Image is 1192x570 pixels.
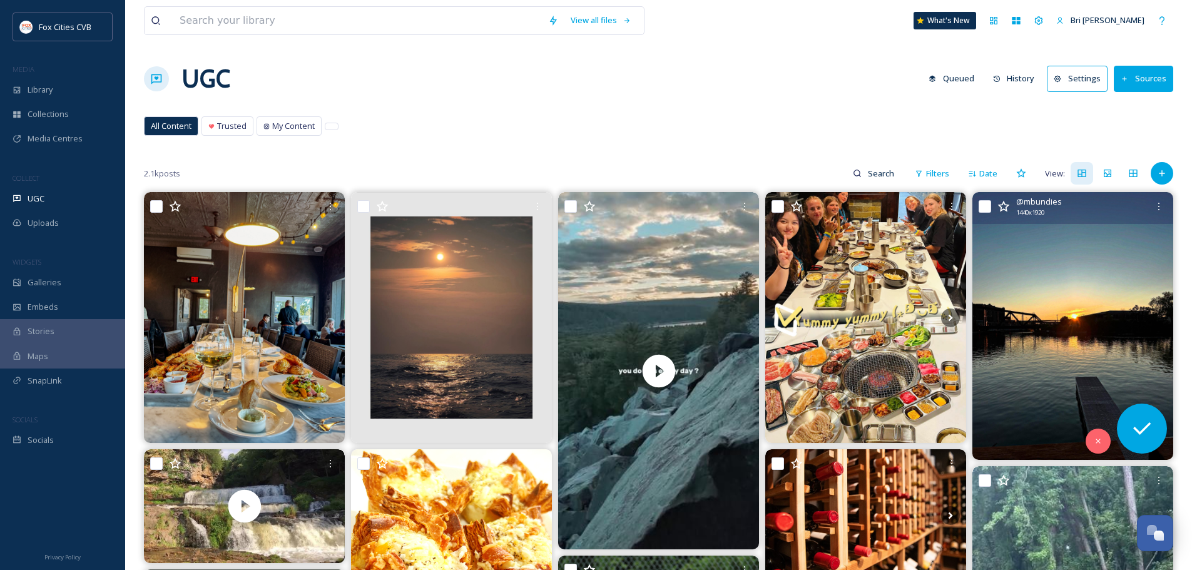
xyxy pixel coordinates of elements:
[922,66,981,91] button: Queued
[28,217,59,229] span: Uploads
[1071,14,1144,26] span: Bri [PERSON_NAME]
[151,120,191,132] span: All Content
[144,449,345,562] video: Totally worth the trip here just for this 🙏 . . . . . . #willowriverstatepark #willowfalls #water...
[972,192,1173,460] img: #getoutstayout #naturebeauty #naturediversity #landscape_lovers #landscapelover #ic_landscapers #...
[28,277,61,288] span: Galleries
[28,375,62,387] span: SnapLink
[28,434,54,446] span: Socials
[272,120,315,132] span: My Content
[1114,66,1173,91] button: Sources
[862,161,902,186] input: Search
[28,350,48,362] span: Maps
[13,64,34,74] span: MEDIA
[1016,208,1044,217] span: 1440 x 1920
[914,12,976,29] a: What's New
[181,60,230,98] a: UGC
[1047,66,1114,91] a: Settings
[987,66,1041,91] button: History
[28,108,69,120] span: Collections
[39,21,91,33] span: Fox Cities CVB
[765,192,966,443] img: Your Weekend Vibe is Here! 🎉✨ Weekend plans = Sorted! ✅ Looking for the perfect spot to unwind, l...
[13,173,39,183] span: COLLECT
[28,84,53,96] span: Library
[922,66,987,91] a: Queued
[1050,8,1151,33] a: Bri [PERSON_NAME]
[1045,168,1065,180] span: View:
[1137,515,1173,551] button: Open Chat
[558,192,759,549] img: thumbnail
[144,168,180,180] span: 2.1k posts
[173,7,542,34] input: Search your library
[564,8,638,33] a: View all files
[217,120,247,132] span: Trusted
[558,192,759,549] video: #hikewisconsin #wisconsin #travelwisconsin #explorewisconsin #discoverwisconsin #hike #outwigo #n...
[144,192,345,443] img: If you’re not brunchin’ with us from 9-2 pm, you’ll want to snag a spot for dinner. Nothing beats...
[351,192,552,443] img: Morning time on Lake Michigan . . . . . . . . . . . . . . . #minnesotaphotographer #minnesotaprou...
[20,21,33,33] img: images.png
[1047,66,1108,91] button: Settings
[13,415,38,424] span: SOCIALS
[28,133,83,145] span: Media Centres
[926,168,949,180] span: Filters
[987,66,1047,91] a: History
[28,325,54,337] span: Stories
[144,449,345,562] img: thumbnail
[44,553,81,561] span: Privacy Policy
[28,301,58,313] span: Embeds
[28,193,44,205] span: UGC
[1016,196,1062,208] span: @ mbundies
[44,549,81,564] a: Privacy Policy
[13,257,41,267] span: WIDGETS
[979,168,997,180] span: Date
